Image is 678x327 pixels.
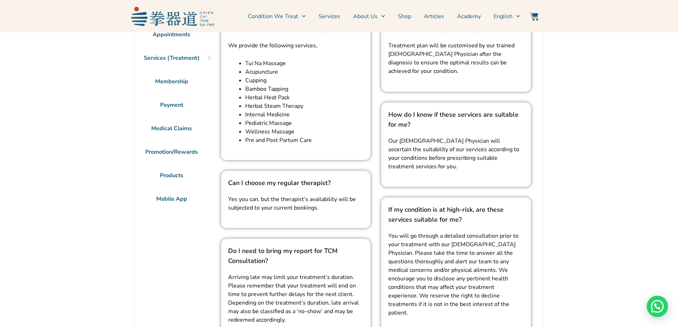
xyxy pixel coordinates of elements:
h2: Can I choose my regular therapist?​ [228,178,364,188]
span: Internal Medicine [245,111,290,118]
h2: If my condition is at high-risk, are these services suitable for me? [388,205,524,225]
a: Services [319,7,340,25]
span: Cupping [245,77,267,84]
span: English [494,12,513,21]
span: Pre and Post Partum Care [245,136,312,144]
h2: Do I need to bring my report for TCM Consultation? [228,246,364,266]
span: Treatment plan will be customised by our trained [DEMOGRAPHIC_DATA] Physician after the diagnosis... [388,42,515,75]
span: Acupuncture [245,68,278,76]
span: Bamboo Tapping [245,85,288,93]
a: About Us [353,7,385,25]
span: You will go through a detailed consultation prior to your treatment with our [DEMOGRAPHIC_DATA] P... [388,232,519,317]
span: Yes you can, but the therapist’s availability will be subjected to your current bookings. [228,195,356,212]
a: Shop [398,7,411,25]
span: Pediatric Massage [245,119,292,127]
span: Wellness Massage [245,128,294,136]
a: Academy [457,7,481,25]
h2: How do I know if these services are suitable for me? [388,110,524,130]
span: Herbal Steam Therapy [245,102,303,110]
span: Arriving late may limit your treatment’s duration. Please remember that your treatment will end o... [228,273,359,324]
a: Condition We Treat [248,7,306,25]
img: Website Icon-03 [530,12,538,21]
span: Tui Na Massage [245,59,286,67]
span: Herbal Heat Pack [245,94,290,101]
a: English [494,7,520,25]
a: Articles [424,7,444,25]
nav: Menu [218,7,520,25]
span: We provide the following services, [228,42,317,49]
span: Our [DEMOGRAPHIC_DATA] Physician will ascertain the suitability of our services according to your... [388,137,519,170]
